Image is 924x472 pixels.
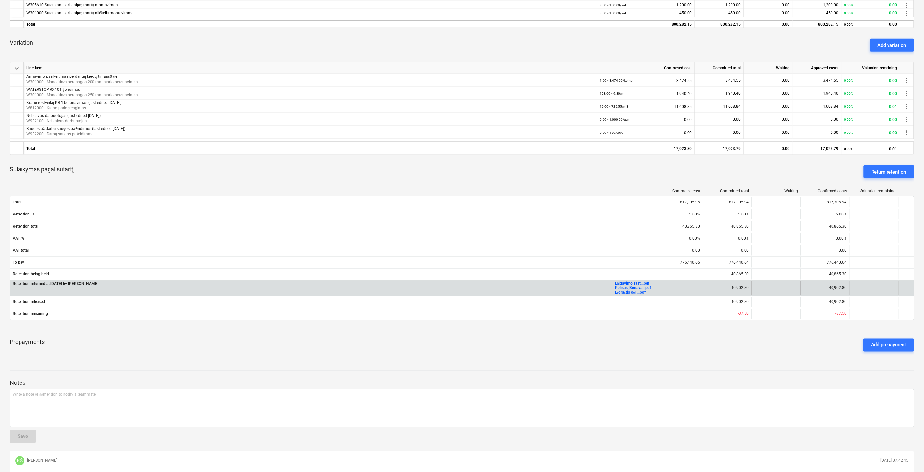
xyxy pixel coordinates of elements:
span: Retention remaining [13,312,651,316]
span: keyboard_arrow_down [13,64,21,72]
button: Add prepayment [863,339,914,352]
div: 800,282.15 [695,20,744,28]
p: [PERSON_NAME] [27,458,57,464]
small: 0.00 × 1,000.00 / asm [600,118,631,121]
div: Valuation remaining [852,189,896,193]
div: 0.00 [654,245,703,256]
div: - [654,269,703,280]
span: VAT total [13,248,651,253]
div: Waiting [744,62,793,74]
span: 1,940.40 [726,91,741,96]
span: 0.00 [831,130,839,135]
p: Prepayments [10,339,45,352]
small: 0.00% [844,131,853,134]
div: 40,902.80 [703,297,752,307]
div: W305610 Surenkamų g/b laiptų maršų montavimas [26,1,594,9]
span: 0.00 [733,117,741,122]
div: 817,305.95 [654,197,703,207]
div: 0.01 [844,100,897,113]
div: Add prepayment [871,341,906,349]
span: 0.00 [782,117,790,122]
div: 40,865.30 [654,221,703,231]
div: 17,023.79 [793,142,842,155]
div: 0.00 [844,126,897,139]
span: 0.00 [782,130,790,135]
div: 1,200.00 [600,1,692,9]
small: 3.00 × 150.00 / vnt [600,11,626,15]
span: more_vert [903,90,911,98]
div: Valuation remaining [842,62,900,74]
a: Polisas_Bonava...pdf [615,286,651,290]
div: Waiting [755,189,798,193]
div: Line-item [24,62,597,74]
p: Neblaivus darbuotojas (last edited [DATE]) [26,113,594,118]
div: Add variation [878,41,906,49]
span: Retention released [13,300,651,304]
small: 16.00 × 725.55 / m3 [600,105,629,108]
small: 0.00% [844,23,853,26]
div: Chat Widget [891,441,924,472]
div: Committed total [706,189,749,193]
p: W932200 | Darbų saugos pažeidimas [26,132,594,137]
p: W932100 | Neblaivus darbuotojas [26,118,594,124]
p: WATERSTOP RX101 įrengimas [26,87,594,92]
div: 11,608.85 [600,100,692,113]
span: 0.00 [782,11,790,15]
span: 0.00 [831,117,839,122]
span: 0.00 [733,130,741,135]
small: 0.00% [844,147,853,151]
div: 0.00 [744,20,793,28]
div: 17,023.79 [695,142,744,155]
p: -37.50 [738,311,749,317]
div: 40,902.80 [703,281,752,295]
span: KŠ [17,458,23,464]
button: Return retention [864,165,914,178]
div: 5.00% [654,209,703,219]
div: 40,865.30 [703,221,752,231]
small: 0.00% [844,92,853,95]
div: 40,865.30 [801,221,849,231]
div: Confirmed costs [803,189,847,193]
a: Lydraštis dėl ...pdf [615,290,646,295]
div: 800,282.15 [597,20,695,28]
small: 8.00 × 150.00 / vnt [600,3,626,7]
div: Total [24,142,597,155]
span: 3,474.55 [823,78,839,83]
div: Contracted cost [597,62,695,74]
span: Retention being held [13,272,651,277]
span: Total [13,200,651,204]
small: 0.00% [844,118,853,121]
span: 0.00 [782,91,790,96]
div: Approved costs [793,62,842,74]
span: 11,608.84 [723,104,741,109]
span: 450.00 [729,11,741,15]
small: 0.00% [844,79,853,82]
div: 40,865.30 [703,269,752,280]
small: 0.00 × 150.00 / 0 [600,131,624,134]
div: Kęstutis Šerpetauskis [15,456,24,465]
div: 817,305.94 [801,197,849,207]
span: more_vert [903,1,911,9]
a: Laidavimo_rast...pdf [615,281,650,286]
div: 40,902.80 [801,281,849,295]
div: 0.00 [801,245,849,256]
div: - [654,309,703,319]
span: 1,940.40 [823,91,839,96]
small: 1.00 × 3,474.55 / kompl [600,79,633,82]
span: VAT, % [13,236,651,241]
div: 5.00% [801,209,849,219]
div: Contracted cost [657,189,701,193]
small: 0.00% [844,3,853,7]
p: Retention returned at [DATE] by [PERSON_NAME] [13,281,98,287]
div: - [654,281,703,295]
p: Baudos už darbų saugos pažeidimus (last edited [DATE]) [26,126,594,132]
div: 0.00% [703,233,752,243]
div: 0.00 [600,126,692,139]
span: 1,200.00 [823,3,839,7]
div: 40,902.80 [801,297,849,307]
div: 0.00 [844,87,897,100]
div: - [654,297,703,307]
div: 0.00 [600,113,692,126]
span: 1,200.00 [726,3,741,7]
span: 11,608.84 [821,104,839,109]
